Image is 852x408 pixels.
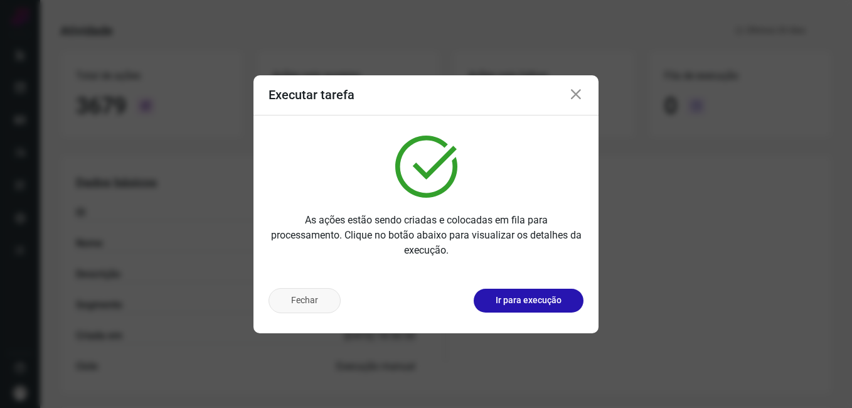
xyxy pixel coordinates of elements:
[269,288,341,313] button: Fechar
[496,294,562,307] p: Ir para execução
[269,87,354,102] h3: Executar tarefa
[269,213,583,258] p: As ações estão sendo criadas e colocadas em fila para processamento. Clique no botão abaixo para ...
[395,136,457,198] img: verified.svg
[474,289,583,313] button: Ir para execução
